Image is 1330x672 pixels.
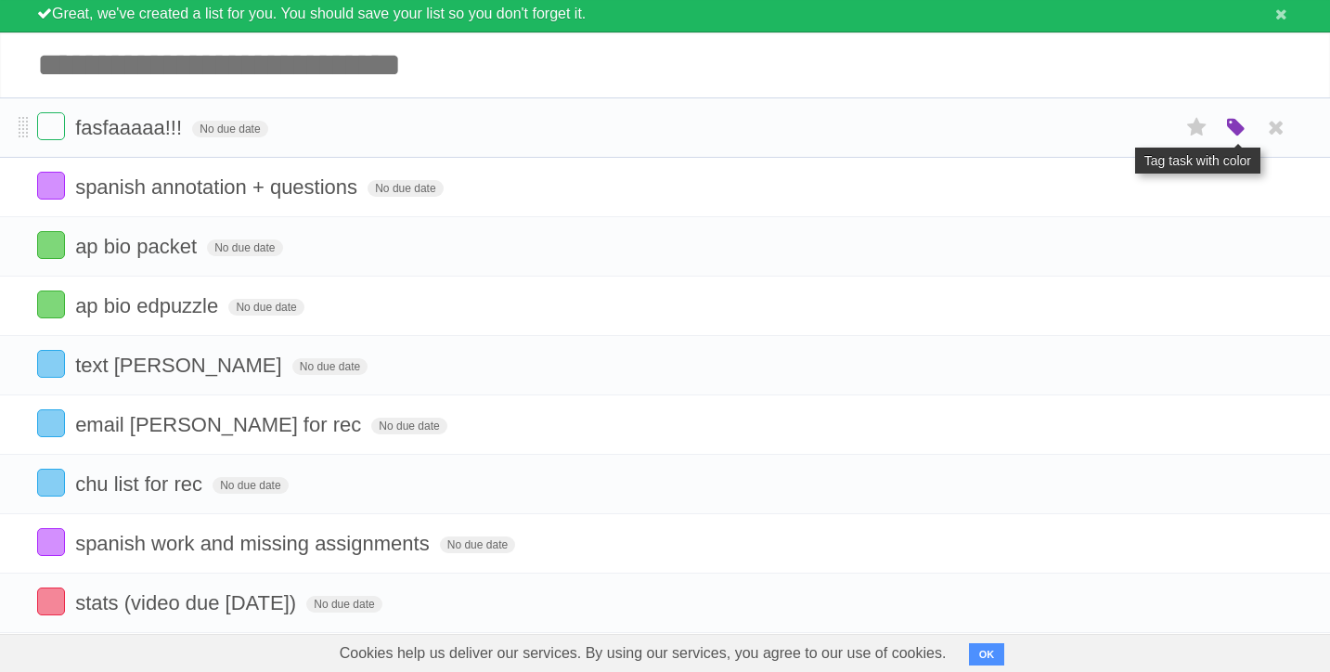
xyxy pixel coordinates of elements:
label: Done [37,172,65,200]
span: No due date [207,239,282,256]
span: ap bio edpuzzle [75,294,223,317]
label: Done [37,409,65,437]
span: No due date [440,536,515,553]
label: Done [37,291,65,318]
span: ap bio packet [75,235,201,258]
span: No due date [228,299,303,316]
label: Done [37,469,65,497]
label: Star task [1180,112,1215,143]
label: Done [37,350,65,378]
span: chu list for rec [75,472,207,496]
button: OK [969,643,1005,666]
span: text [PERSON_NAME] [75,354,287,377]
span: fasfaaaaa!!! [75,116,187,139]
span: No due date [292,358,368,375]
span: No due date [371,418,446,434]
label: Done [37,231,65,259]
span: spanish work and missing assignments [75,532,434,555]
span: spanish annotation + questions [75,175,362,199]
label: Done [37,528,65,556]
span: No due date [306,596,381,613]
span: No due date [368,180,443,197]
span: No due date [192,121,267,137]
label: Done [37,112,65,140]
span: email [PERSON_NAME] for rec [75,413,366,436]
span: stats (video due [DATE]) [75,591,301,614]
span: No due date [213,477,288,494]
label: Done [37,588,65,615]
span: Cookies help us deliver our services. By using our services, you agree to our use of cookies. [321,635,965,672]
